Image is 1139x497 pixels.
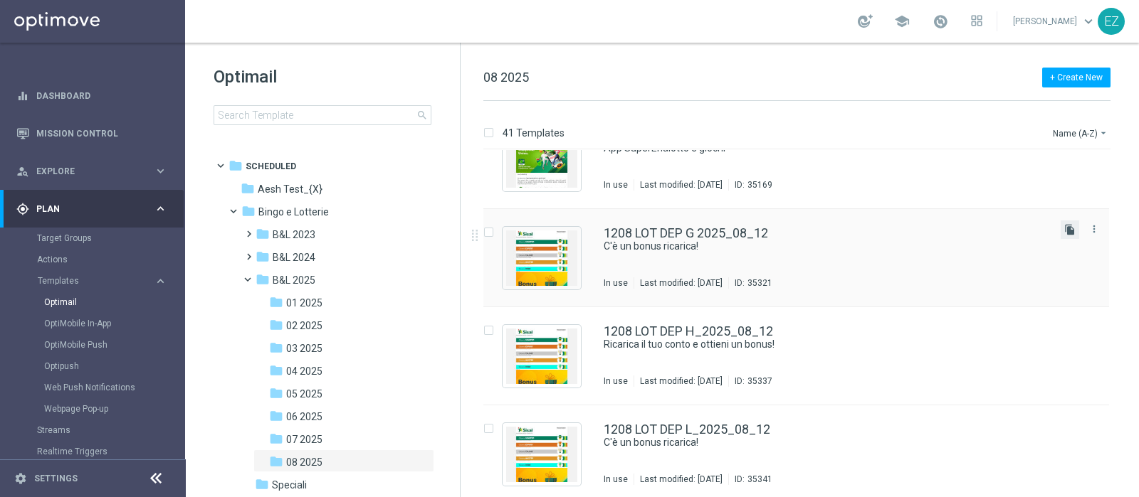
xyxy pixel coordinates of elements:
i: folder [269,363,283,378]
div: EZ [1098,8,1125,35]
a: Web Push Notifications [44,382,148,393]
span: Explore [36,167,154,176]
div: Last modified: [DATE] [634,179,728,191]
div: Explore [16,165,154,178]
span: Aesh Test_{X} [258,183,322,196]
span: Scheduled [246,160,296,173]
i: arrow_drop_down [1098,127,1109,139]
i: folder [269,341,283,355]
i: folder [269,432,283,446]
i: folder [256,250,270,264]
i: equalizer [16,90,29,102]
span: 04 2025 [286,365,322,378]
div: ID: [728,375,772,387]
div: 35341 [747,474,772,485]
button: Mission Control [16,128,168,139]
div: Last modified: [DATE] [634,474,728,485]
a: 1208 LOT DEP L_2025_08_12 [604,423,770,436]
a: OptiMobile Push [44,339,148,351]
div: Streams [37,419,184,441]
div: Last modified: [DATE] [634,277,728,289]
h1: Optimail [214,65,431,88]
a: Streams [37,424,148,436]
div: Optimail [44,292,184,313]
i: folder [269,409,283,423]
div: Last modified: [DATE] [634,375,728,387]
button: Templates keyboard_arrow_right [37,275,168,287]
i: settings [14,472,27,485]
div: ID: [728,277,772,289]
i: folder [269,295,283,309]
span: 01 2025 [286,296,322,309]
a: Target Groups [37,233,148,244]
button: gps_fixed Plan keyboard_arrow_right [16,203,168,215]
button: person_search Explore keyboard_arrow_right [16,166,168,177]
i: folder [269,318,283,332]
div: Web Push Notifications [44,377,184,398]
i: folder [229,159,243,173]
div: Press SPACE to select this row. [469,307,1136,405]
i: folder [241,204,256,218]
span: Speciali [272,479,307,491]
span: B&L 2023 [273,228,315,241]
a: 1208 LOT DEP G 2025_08_12 [604,227,768,240]
div: Press SPACE to select this row. [469,111,1136,209]
span: 05 2025 [286,388,322,400]
a: Dashboard [36,77,167,114]
div: 35321 [747,277,772,289]
i: person_search [16,165,29,178]
div: In use [604,474,628,485]
button: Name (A-Z)arrow_drop_down [1051,124,1111,141]
span: Plan [36,205,154,213]
div: In use [604,179,628,191]
button: + Create New [1042,68,1111,87]
div: Ricarica il tuo conto e ottieni un bonus! [604,338,1049,351]
input: Search Template [214,105,431,125]
button: equalizer Dashboard [16,90,168,102]
div: In use [604,277,628,289]
a: Settings [34,474,78,483]
i: keyboard_arrow_right [154,274,167,288]
i: folder [255,477,269,491]
div: Templates [38,277,154,285]
a: Mission Control [36,114,167,152]
img: 35337.jpeg [506,328,577,384]
span: B&L 2025 [273,274,315,287]
img: 35321.jpeg [506,230,577,286]
i: file_copy [1064,224,1076,235]
div: C'è un bonus ricarica! [604,240,1049,253]
div: Plan [16,203,154,215]
i: folder [256,272,270,287]
a: Optimail [44,296,148,308]
span: 06 2025 [286,410,322,423]
i: keyboard_arrow_right [154,202,167,215]
div: Templates [37,270,184,419]
a: Ricarica il tuo conto e ottieni un bonus! [604,338,1017,351]
span: school [894,14,910,29]
span: 02 2025 [286,319,322,332]
div: Realtime Triggers [37,441,184,462]
span: 07 2025 [286,433,322,446]
span: B&L 2024 [273,251,315,264]
a: Realtime Triggers [37,446,148,457]
div: C'è un bonus ricarica! [604,436,1049,449]
button: more_vert [1087,220,1101,237]
i: folder [269,454,283,469]
i: more_vert [1088,223,1100,235]
div: Target Groups [37,228,184,249]
div: OptiMobile In-App [44,313,184,334]
i: gps_fixed [16,203,29,215]
div: Mission Control [16,114,167,152]
a: OptiMobile In-App [44,318,148,329]
a: C'è un bonus ricarica! [604,240,1017,253]
div: Webpage Pop-up [44,398,184,419]
img: 35169.jpeg [506,132,577,188]
span: 03 2025 [286,342,322,355]
a: Optipush [44,360,148,372]
div: 35169 [747,179,772,191]
button: file_copy [1061,220,1079,239]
